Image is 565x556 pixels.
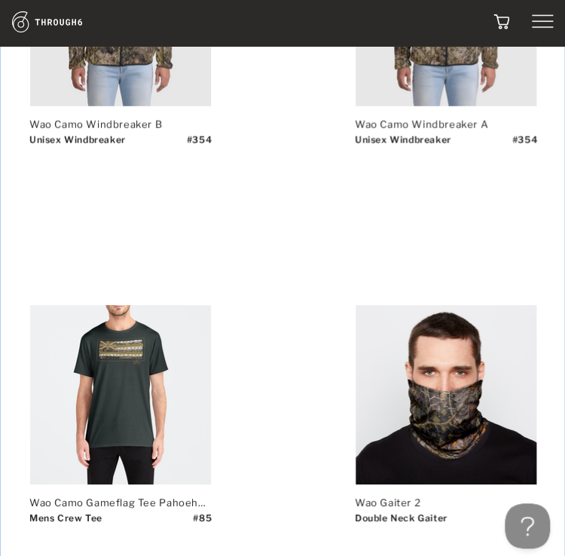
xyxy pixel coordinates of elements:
[532,11,553,32] img: hamburger.119f1a7b.svg
[29,496,210,509] div: Wao Camo Gameflag Tee Pahoehoe
[29,512,102,535] div: Mens Crew Tee
[29,118,210,130] div: Wao Camo Windbreaker B
[355,512,447,535] div: Double Neck Gaiter
[512,134,537,157] div: # 354
[355,134,451,157] div: Unisex Windbreaker
[356,305,536,484] img: 11031_Thumb_1716bdf2a15e471fb5c86214f4b8b989-1031-.png
[355,118,536,130] div: Wao Camo Windbreaker A
[12,11,116,32] img: logo.1c10ca64.svg
[355,496,536,509] div: Wao Gaiter 2
[193,512,212,535] div: # 85
[187,134,212,157] div: # 354
[29,134,126,157] div: Unisex Windbreaker
[30,305,211,484] img: 11031_Thumb_0a2ec7c91b8d4827bd49c75e38e60b70-1031-.png
[505,503,550,548] iframe: Help Scout Beacon - Open
[493,14,509,29] img: icon_cart.dab5cea1.svg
